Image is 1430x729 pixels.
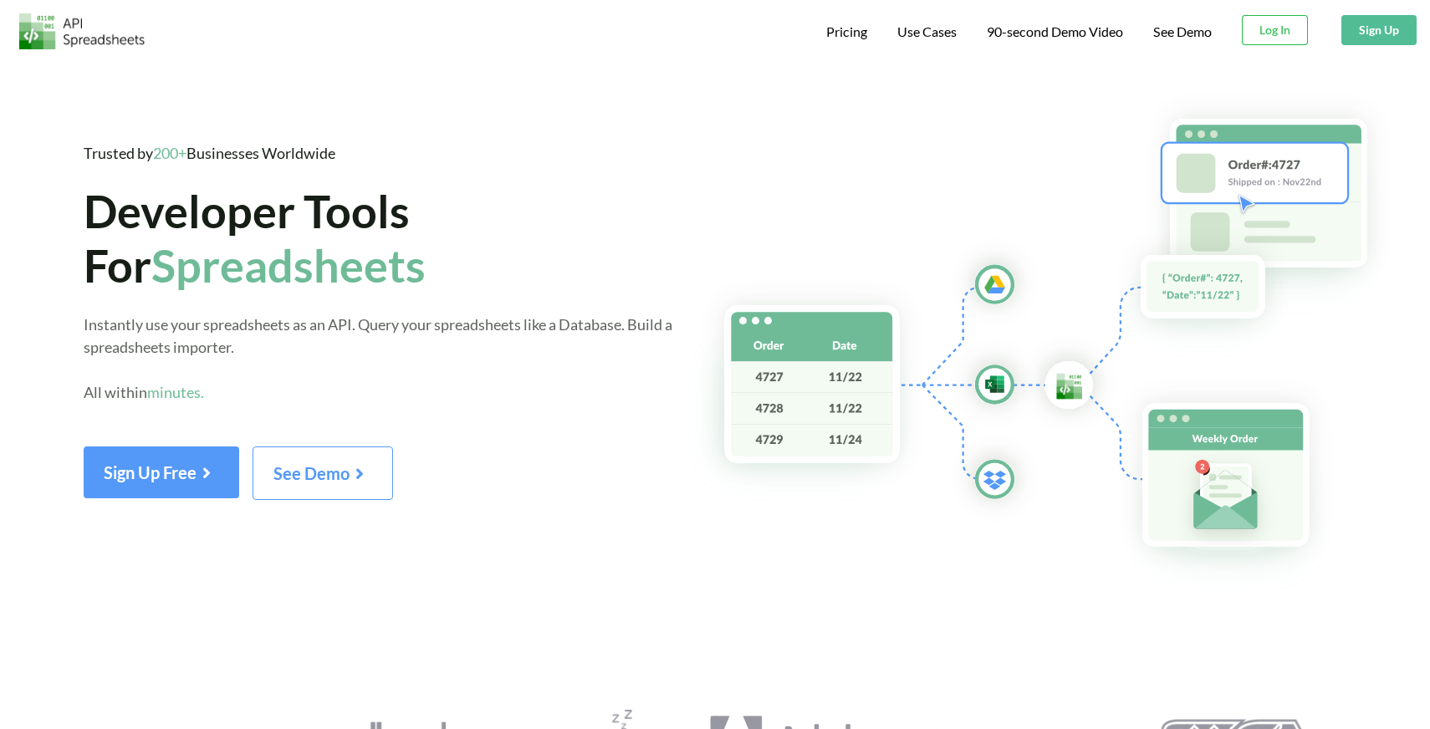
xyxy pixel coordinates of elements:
[84,184,426,293] span: Developer Tools For
[19,13,145,49] img: Logo.png
[153,144,186,162] span: 200+
[987,25,1123,38] span: 90-second Demo Video
[1153,23,1212,41] a: See Demo
[84,446,239,498] button: Sign Up Free
[151,238,426,293] span: Spreadsheets
[1242,15,1308,45] button: Log In
[84,315,672,401] span: Instantly use your spreadsheets as an API. Query your spreadsheets like a Database. Build a sprea...
[687,92,1430,593] img: Hero Spreadsheet Flow
[253,446,393,500] button: See Demo
[826,23,867,39] span: Pricing
[147,383,204,401] span: minutes.
[273,463,372,483] span: See Demo
[104,462,219,482] span: Sign Up Free
[1341,15,1417,45] button: Sign Up
[897,23,957,39] span: Use Cases
[84,144,335,162] span: Trusted by Businesses Worldwide
[253,469,393,483] a: See Demo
